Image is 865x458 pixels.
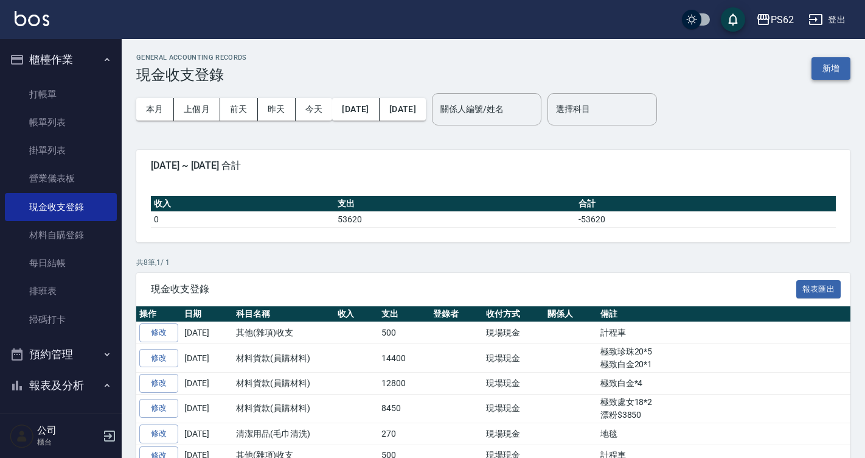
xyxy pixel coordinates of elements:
[483,344,544,373] td: 現場現金
[5,339,117,370] button: 預約管理
[5,108,117,136] a: 帳單列表
[220,98,258,121] button: 前天
[136,257,850,268] p: 共 8 筆, 1 / 1
[37,437,99,448] p: 櫃台
[721,7,745,32] button: save
[751,7,799,32] button: PS62
[136,98,174,121] button: 本月
[575,211,836,227] td: -53620
[233,373,335,395] td: 材料貨款(員購材料)
[181,394,233,423] td: [DATE]
[136,54,247,62] h2: GENERAL ACCOUNTING RECORDS
[181,306,233,322] th: 日期
[151,211,335,227] td: 0
[5,44,117,76] button: 櫃檯作業
[139,349,178,368] a: 修改
[378,423,430,445] td: 270
[378,306,430,322] th: 支出
[378,394,430,423] td: 8450
[335,196,575,212] th: 支出
[139,374,178,393] a: 修改
[5,406,117,434] a: 報表目錄
[811,62,850,74] a: 新增
[5,277,117,305] a: 排班表
[483,373,544,395] td: 現場現金
[378,322,430,344] td: 500
[796,283,841,294] a: 報表匯出
[378,373,430,395] td: 12800
[5,221,117,249] a: 材料自購登錄
[181,373,233,395] td: [DATE]
[233,394,335,423] td: 材料貨款(員購材料)
[804,9,850,31] button: 登出
[378,344,430,373] td: 14400
[544,306,597,322] th: 關係人
[483,423,544,445] td: 現場現金
[796,280,841,299] button: 報表匯出
[483,306,544,322] th: 收付方式
[151,160,836,172] span: [DATE] ~ [DATE] 合計
[811,57,850,80] button: 新增
[151,283,796,295] span: 現金收支登錄
[136,66,247,83] h3: 現金收支登錄
[771,12,794,27] div: PS62
[10,424,34,448] img: Person
[5,249,117,277] a: 每日結帳
[37,425,99,437] h5: 公司
[5,370,117,401] button: 報表及分析
[258,98,296,121] button: 昨天
[5,80,117,108] a: 打帳單
[332,98,379,121] button: [DATE]
[15,11,49,26] img: Logo
[139,323,178,342] a: 修改
[233,344,335,373] td: 材料貨款(員購材料)
[151,196,335,212] th: 收入
[5,306,117,334] a: 掃碼打卡
[296,98,333,121] button: 今天
[483,322,544,344] td: 現場現金
[575,196,836,212] th: 合計
[380,98,426,121] button: [DATE]
[5,164,117,192] a: 營業儀表板
[139,399,178,418] a: 修改
[233,322,335,344] td: 其他(雜項)收支
[174,98,220,121] button: 上個月
[181,423,233,445] td: [DATE]
[181,322,233,344] td: [DATE]
[5,136,117,164] a: 掛單列表
[5,193,117,221] a: 現金收支登錄
[181,344,233,373] td: [DATE]
[233,423,335,445] td: 清潔用品(毛巾清洗)
[335,211,575,227] td: 53620
[139,425,178,443] a: 修改
[136,306,181,322] th: 操作
[233,306,335,322] th: 科目名稱
[430,306,483,322] th: 登錄者
[335,306,379,322] th: 收入
[483,394,544,423] td: 現場現金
